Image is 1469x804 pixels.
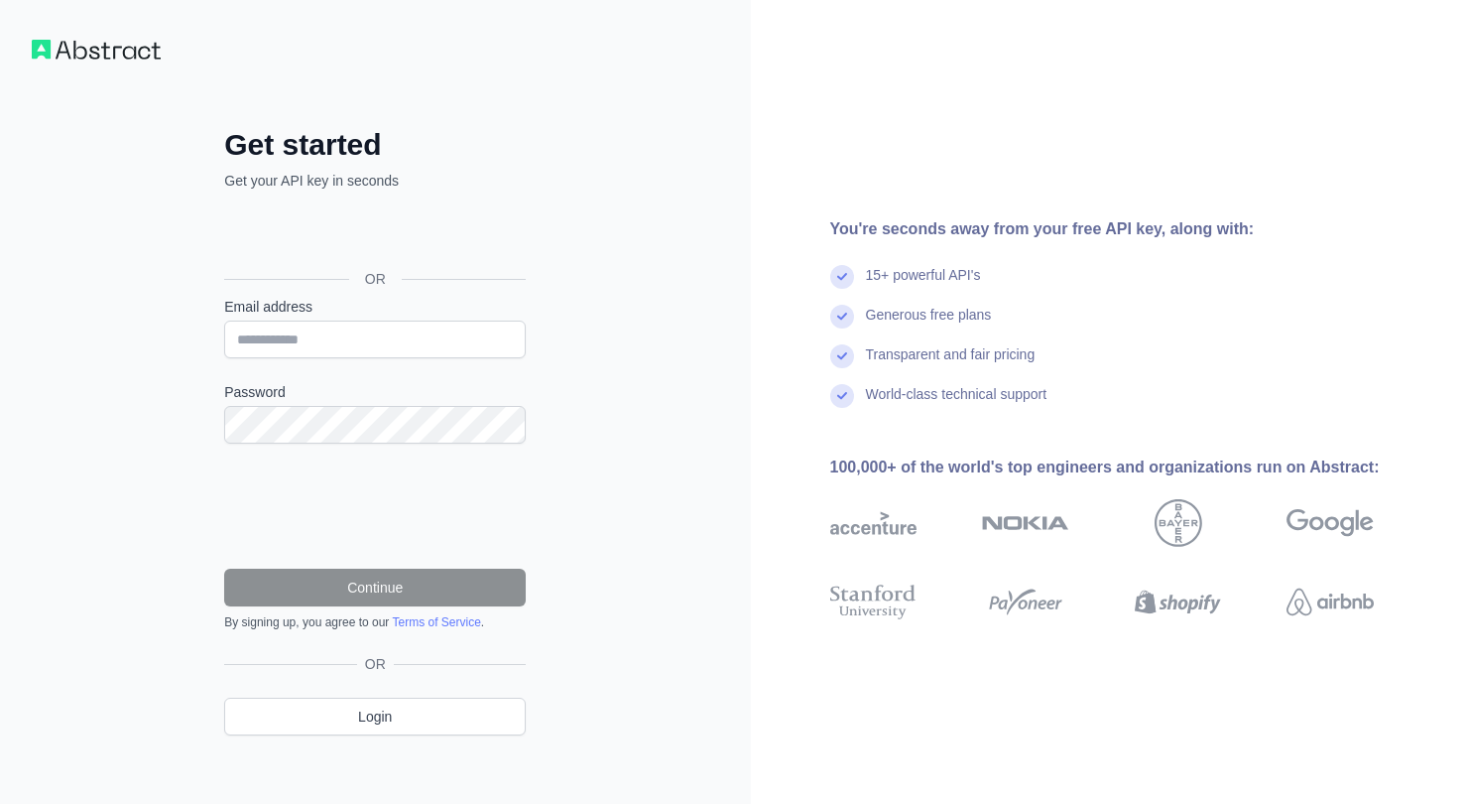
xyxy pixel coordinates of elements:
div: You're seconds away from your free API key, along with: [830,217,1438,241]
img: nokia [982,499,1069,547]
img: check mark [830,265,854,289]
img: payoneer [982,581,1069,624]
img: bayer [1155,499,1202,547]
p: Get your API key in seconds [224,171,526,191]
img: stanford university [830,581,918,624]
a: Terms of Service [392,615,480,629]
img: airbnb [1286,581,1374,624]
iframe: reCAPTCHA [224,468,526,545]
iframe: Кнопка "Войти с аккаунтом Google" [214,212,532,256]
img: accenture [830,499,918,547]
div: Generous free plans [866,305,992,344]
img: check mark [830,384,854,408]
div: World-class technical support [866,384,1047,424]
a: Login [224,698,526,736]
div: By signing up, you agree to our . [224,614,526,630]
label: Password [224,382,526,402]
img: Workflow [32,40,161,60]
div: 100,000+ of the world's top engineers and organizations run on Abstract: [830,456,1438,479]
h2: Get started [224,127,526,163]
label: Email address [224,297,526,317]
div: Transparent and fair pricing [866,344,1036,384]
button: Continue [224,569,526,606]
span: OR [357,654,394,674]
img: check mark [830,305,854,329]
img: check mark [830,344,854,368]
img: shopify [1135,581,1222,624]
img: google [1286,499,1374,547]
span: OR [349,269,402,289]
div: 15+ powerful API's [866,265,981,305]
